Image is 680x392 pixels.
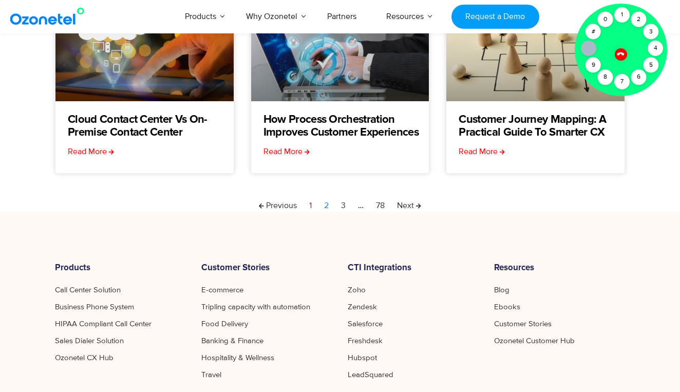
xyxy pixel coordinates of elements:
[459,145,505,158] a: Read more about Customer Journey Mapping: A Practical Guide to Smarter CX
[201,286,243,294] a: E-commerce
[348,337,383,345] a: Freshdesk
[614,7,630,23] div: 1
[614,74,630,89] div: 7
[55,286,121,294] a: Call Center Solution
[598,12,613,27] div: 0
[201,337,263,345] a: Banking & Finance
[348,263,479,273] h6: CTI Integrations
[68,145,114,158] a: Read more about Cloud Contact Center vs On-Premise Contact Center
[263,114,429,139] a: How Process Orchestration Improves Customer Experiences
[55,199,625,212] nav: Pagination
[631,12,647,27] div: 2
[397,199,421,212] a: Next
[55,303,134,311] a: Business Phone System
[348,354,377,362] a: Hubspot
[55,320,152,328] a: HIPAA Compliant Call Center
[55,337,124,345] a: Sales Dialer Solution
[451,5,539,29] a: Request a Demo
[68,114,234,139] a: Cloud Contact Center vs On-Premise Contact Center
[263,145,310,158] a: Read more about How Process Orchestration Improves Customer Experiences
[201,371,221,379] a: Travel
[348,286,366,294] a: Zoho
[459,114,625,139] a: Customer Journey Mapping: A Practical Guide to Smarter CX
[358,200,364,211] span: …
[201,303,310,311] a: Tripling capacity with automation
[585,58,601,73] div: 9
[348,371,393,379] a: LeadSquared
[324,199,329,212] a: 2
[648,41,663,56] div: 4
[201,263,332,273] h6: Customer Stories
[598,69,613,85] div: 8
[494,263,625,273] h6: Resources
[348,303,377,311] a: Zendesk
[644,24,659,40] div: 3
[494,337,575,345] a: Ozonetel Customer Hub
[376,199,385,212] a: 78
[644,58,659,73] div: 5
[494,303,520,311] a: Ebooks
[341,199,346,212] a: 3
[201,320,248,328] a: Food Delivery
[494,320,552,328] a: Customer Stories
[494,286,509,294] a: Blog
[348,320,383,328] a: Salesforce
[55,263,186,273] h6: Products
[201,354,274,362] a: Hospitality & Wellness
[55,354,114,362] a: Ozonetel CX Hub
[309,200,312,211] span: 1
[631,69,647,85] div: 6
[259,200,297,211] span: Previous
[585,24,601,40] div: #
